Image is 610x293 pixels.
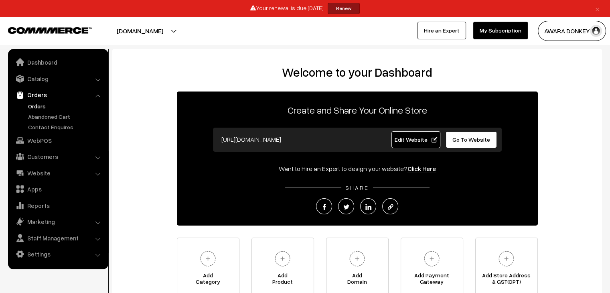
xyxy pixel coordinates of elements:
[8,25,78,35] a: COMMMERCE
[177,272,239,288] span: Add Category
[26,112,105,121] a: Abandoned Cart
[10,55,105,69] a: Dashboard
[10,231,105,245] a: Staff Management
[3,3,607,14] div: Your renewal is due [DATE]
[120,65,594,79] h2: Welcome to your Dashboard
[417,22,466,39] a: Hire an Expert
[8,27,92,33] img: COMMMERCE
[346,248,368,270] img: plus.svg
[407,165,436,173] a: Click Here
[10,71,105,86] a: Catalog
[26,102,105,110] a: Orders
[391,131,440,148] a: Edit Website
[10,198,105,213] a: Reports
[10,87,105,102] a: Orders
[394,136,437,143] span: Edit Website
[401,272,463,288] span: Add Payment Gateway
[177,164,538,173] div: Want to Hire an Expert to design your website?
[272,248,294,270] img: plus.svg
[476,272,537,288] span: Add Store Address & GST(OPT)
[177,103,538,117] p: Create and Share Your Online Store
[10,182,105,196] a: Apps
[452,136,490,143] span: Go To Website
[495,248,517,270] img: plus.svg
[10,166,105,180] a: Website
[538,21,606,41] button: AWARA DONKEY
[26,123,105,131] a: Contact Enquires
[446,131,497,148] a: Go To Website
[328,3,360,14] a: Renew
[326,272,388,288] span: Add Domain
[341,184,373,191] span: SHARE
[197,248,219,270] img: plus.svg
[89,21,191,41] button: [DOMAIN_NAME]
[10,214,105,229] a: Marketing
[10,149,105,164] a: Customers
[10,247,105,261] a: Settings
[473,22,528,39] a: My Subscription
[592,4,603,13] a: ×
[421,248,443,270] img: plus.svg
[590,25,602,37] img: user
[10,133,105,148] a: WebPOS
[252,272,314,288] span: Add Product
